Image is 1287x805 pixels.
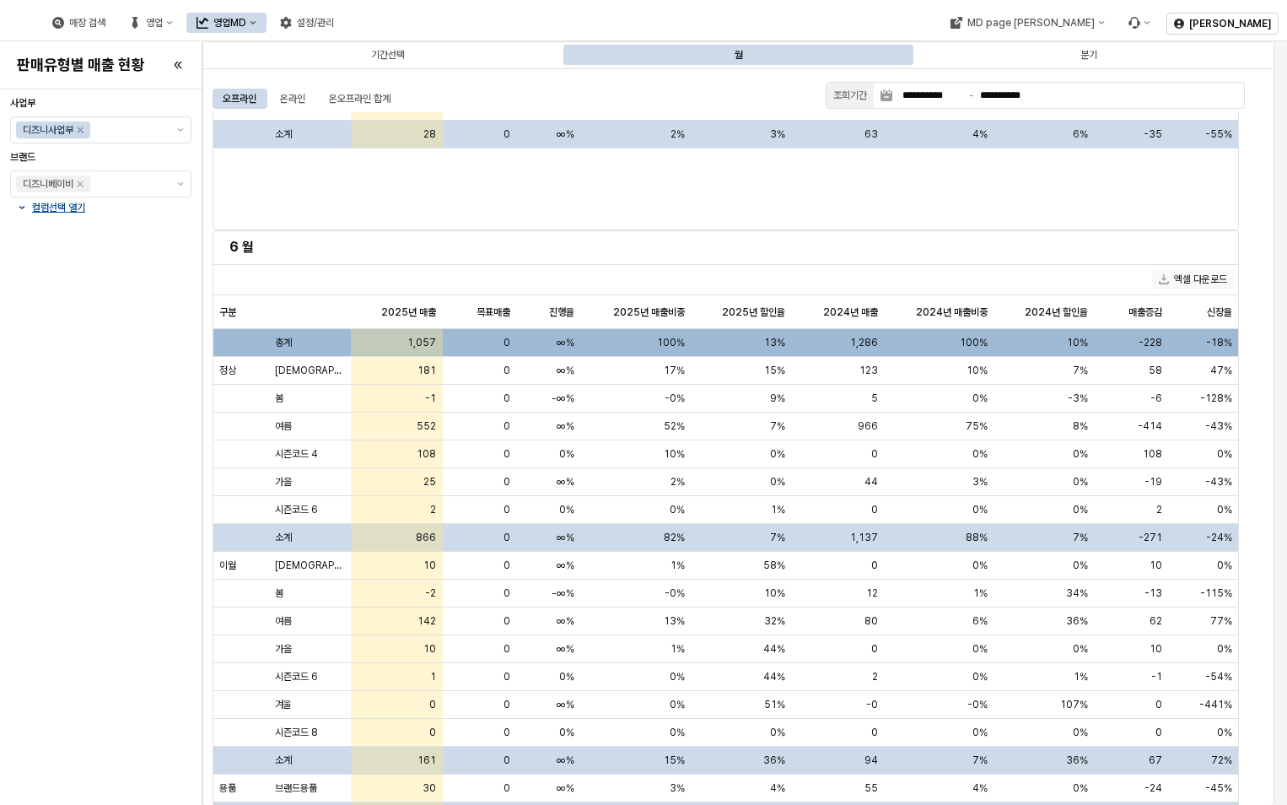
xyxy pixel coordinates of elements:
[1149,754,1162,767] span: 67
[425,586,436,600] span: -2
[1073,127,1088,141] span: 6%
[1073,447,1088,461] span: 0%
[119,13,183,33] button: 영업
[1210,614,1232,628] span: 77%
[23,176,73,192] div: 디즈니베이비
[850,336,878,349] span: 1,286
[275,364,344,377] span: [DEMOGRAPHIC_DATA]
[670,475,685,489] span: 2%
[764,336,785,349] span: 13%
[17,201,185,214] button: 컬럼선택 열기
[371,45,405,65] div: 기간선택
[864,781,878,795] span: 55
[864,614,878,628] span: 80
[770,531,785,544] span: 7%
[915,45,1263,65] div: 분기
[1205,419,1232,433] span: -43%
[213,89,267,109] div: 오프라인
[549,305,574,319] span: 진행율
[1073,559,1088,572] span: 0%
[1217,726,1232,739] span: 0%
[973,586,988,600] span: 1%
[417,614,436,628] span: 142
[229,239,1222,256] h5: 6 월
[552,586,574,600] span: -∞%
[270,89,315,109] div: 온라인
[297,17,334,29] div: 설정/관리
[503,364,510,377] span: 0
[1205,475,1232,489] span: -43%
[1074,670,1088,683] span: 1%
[1117,13,1160,33] div: Menu item 6
[1067,336,1088,349] span: 10%
[429,698,436,711] span: 0
[871,392,878,405] span: 5
[1211,754,1232,767] span: 72%
[665,586,685,600] span: -0%
[1068,392,1088,405] span: -3%
[170,117,191,143] button: 제안 사항 표시
[423,475,436,489] span: 25
[764,698,785,711] span: 51%
[871,726,878,739] span: 0
[850,531,878,544] span: 1,137
[146,17,163,29] div: 영업
[275,670,318,683] span: 시즌코드 6
[503,503,510,516] span: 0
[1151,670,1162,683] span: -1
[764,586,785,600] span: 10%
[735,45,743,65] div: 월
[425,392,436,405] span: -1
[423,127,436,141] span: 28
[670,781,685,795] span: 3%
[1200,392,1232,405] span: -128%
[1205,127,1232,141] span: -55%
[972,754,988,767] span: 7%
[1205,781,1232,795] span: -45%
[1025,305,1088,319] span: 2024년 할인율
[1139,336,1162,349] span: -228
[219,364,236,377] span: 정상
[664,447,685,461] span: 10%
[503,447,510,461] span: 0
[329,89,390,109] div: 온오프라인 합계
[966,419,988,433] span: 75%
[1200,586,1232,600] span: -115%
[186,13,267,33] div: 영업MD
[417,754,436,767] span: 161
[966,531,988,544] span: 88%
[1150,559,1162,572] span: 10
[665,392,685,405] span: -0%
[42,13,116,33] button: 매장 검색
[972,475,988,489] span: 3%
[557,364,574,377] span: ∞%
[771,503,785,516] span: 1%
[871,447,878,461] span: 0
[833,87,867,104] div: 조회기간
[657,336,685,349] span: 100%
[670,726,685,739] span: 0%
[1144,127,1162,141] span: -35
[664,364,685,377] span: 17%
[960,336,988,349] span: 100%
[77,127,83,133] div: Remove 디즈니사업부
[916,305,988,319] span: 2024년 매출비중
[557,336,574,349] span: ∞%
[552,392,574,405] span: -∞%
[557,754,574,767] span: ∞%
[477,305,510,319] span: 목표매출
[280,89,305,109] div: 온라인
[972,447,988,461] span: 0%
[770,726,785,739] span: 0%
[940,13,1114,33] div: MD page 이동
[275,642,292,656] span: 가을
[823,305,878,319] span: 2024년 매출
[1073,531,1088,544] span: 7%
[770,781,785,795] span: 4%
[1217,559,1232,572] span: 0%
[972,781,988,795] span: 4%
[559,503,574,516] span: 0%
[503,475,510,489] span: 0
[864,754,878,767] span: 94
